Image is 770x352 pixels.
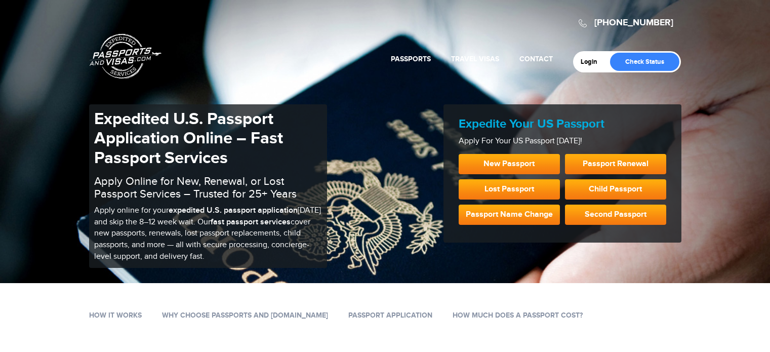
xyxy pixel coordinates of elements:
a: Passport Renewal [565,154,666,174]
a: New Passport [459,154,560,174]
b: fast passport services [211,217,291,227]
h2: Apply Online for New, Renewal, or Lost Passport Services – Trusted for 25+ Years [94,175,322,200]
a: Second Passport [565,205,666,225]
a: [PHONE_NUMBER] [594,17,673,28]
h2: Expedite Your US Passport [459,117,666,132]
h1: Expedited U.S. Passport Application Online – Fast Passport Services [94,109,322,168]
a: Passports & [DOMAIN_NAME] [90,33,161,79]
b: expedited U.S. passport application [169,206,298,215]
a: Login [581,58,604,66]
a: Why Choose Passports and [DOMAIN_NAME] [162,311,328,320]
a: Passport Name Change [459,205,560,225]
a: Check Status [610,53,679,71]
a: How it works [89,311,142,320]
a: How Much Does a Passport Cost? [453,311,583,320]
a: Lost Passport [459,179,560,200]
p: Apply For Your US Passport [DATE]! [459,136,666,147]
a: Child Passport [565,179,666,200]
a: Passport Application [348,311,432,320]
a: Travel Visas [451,55,499,63]
a: Passports [391,55,431,63]
p: Apply online for your [DATE] and skip the 8–12 week wait. Our cover new passports, renewals, lost... [94,205,322,263]
a: Contact [519,55,553,63]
